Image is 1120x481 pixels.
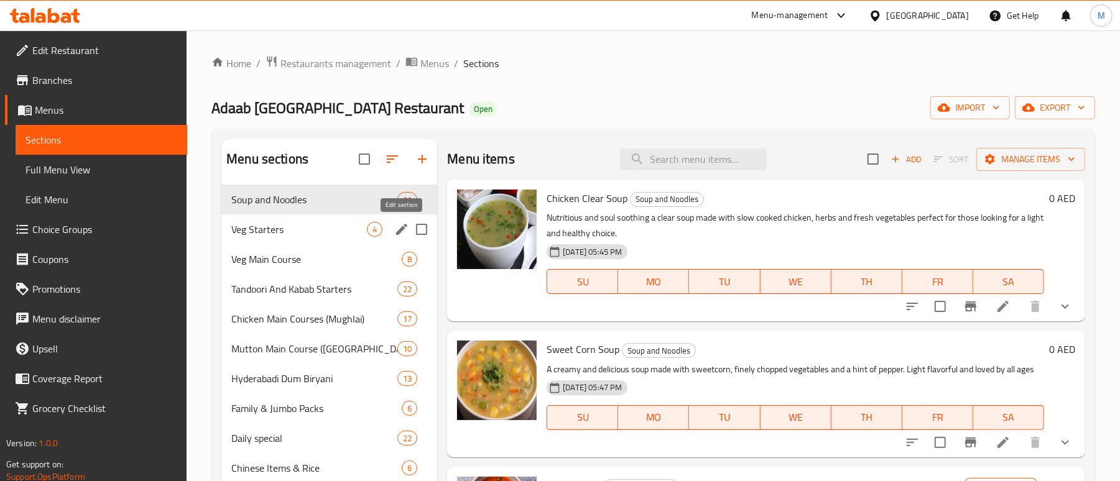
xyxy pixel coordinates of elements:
p: Nutritious and soul soothing a clear soup made with slow cooked chicken, herbs and fresh vegetabl... [547,210,1044,241]
span: MO [623,408,684,426]
span: Edit Menu [25,192,177,207]
span: Menus [420,56,449,71]
span: Version: [6,435,37,451]
span: Add [889,152,923,167]
span: Upsell [32,341,177,356]
button: TU [689,269,760,294]
button: Add [886,150,926,169]
div: Chicken Main Courses (Mughlai)17 [221,304,437,334]
button: show more [1050,428,1080,457]
span: Sweet Corn Soup [547,340,619,359]
div: items [402,401,417,416]
span: Add item [886,150,926,169]
img: Chicken Clear Soup [457,190,537,269]
a: Edit menu item [996,299,1011,314]
span: Chicken Main Courses (Mughlai) [231,311,397,326]
span: Veg Starters [231,222,367,237]
a: Edit menu item [996,435,1011,450]
span: Veg Main Course [231,252,402,267]
h2: Menu items [447,150,515,168]
div: items [397,431,417,446]
button: FR [902,405,973,430]
button: import [930,96,1010,119]
div: [GEOGRAPHIC_DATA] [887,9,969,22]
button: Branch-specific-item [956,428,986,457]
span: Family & Jumbo Packs [231,401,402,416]
button: sort-choices [897,291,927,321]
span: Chicken Clear Soup [547,189,627,208]
span: Branches [32,73,177,88]
div: Tandoori And Kabab Starters22 [221,274,437,304]
div: Soup and Noodles [622,343,696,358]
button: Manage items [976,148,1085,171]
h6: 0 AED [1049,190,1075,207]
span: Menu disclaimer [32,311,177,326]
button: TH [831,405,902,430]
span: TH [836,408,897,426]
span: Sections [463,56,499,71]
span: 13 [398,373,417,385]
span: Select to update [927,293,953,319]
span: export [1025,100,1085,116]
span: Get support on: [6,456,63,472]
span: SU [552,273,613,291]
span: Hyderabadi Dum Biryani [231,371,397,386]
span: import [940,100,1000,116]
span: Soup and Noodles [631,192,703,206]
a: Restaurants management [266,55,391,71]
div: items [397,282,417,296]
div: Soup and Noodles [231,192,397,207]
span: Grocery Checklist [32,401,177,416]
p: A creamy and delicious soup made with sweetcorn, finely chopped vegetables and a hint of pepper. ... [547,362,1044,377]
span: TU [694,408,755,426]
button: Add section [407,144,437,174]
button: SA [973,405,1044,430]
button: FR [902,269,973,294]
span: Sort sections [377,144,407,174]
span: MO [623,273,684,291]
input: search [620,149,767,170]
div: Daily special22 [221,423,437,453]
span: Coverage Report [32,371,177,386]
a: Edit Menu [16,185,187,214]
button: TH [831,269,902,294]
li: / [454,56,458,71]
span: Select section first [926,150,976,169]
button: export [1015,96,1095,119]
span: Choice Groups [32,222,177,237]
span: TU [694,273,755,291]
button: MO [618,405,689,430]
span: Select all sections [351,146,377,172]
button: SU [547,269,618,294]
a: Home [211,56,251,71]
span: 11 [398,194,417,206]
span: Manage items [986,152,1075,167]
div: items [367,222,382,237]
div: Chinese Items & Rice [231,460,402,475]
span: 17 [398,313,417,325]
span: M [1098,9,1105,22]
div: Soup and Noodles [630,192,704,207]
span: Coupons [32,252,177,267]
a: Branches [5,65,187,95]
span: Daily special [231,431,397,446]
button: show more [1050,291,1080,321]
div: items [397,311,417,326]
a: Coverage Report [5,364,187,393]
svg: Show Choices [1058,299,1073,314]
span: 22 [398,433,417,444]
span: Select to update [927,429,953,456]
a: Choice Groups [5,214,187,244]
button: WE [761,269,831,294]
span: 4 [368,224,382,236]
span: [DATE] 05:45 PM [558,246,627,258]
span: [DATE] 05:47 PM [558,382,627,393]
a: Coupons [5,244,187,274]
a: Menu disclaimer [5,304,187,334]
div: items [397,371,417,386]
